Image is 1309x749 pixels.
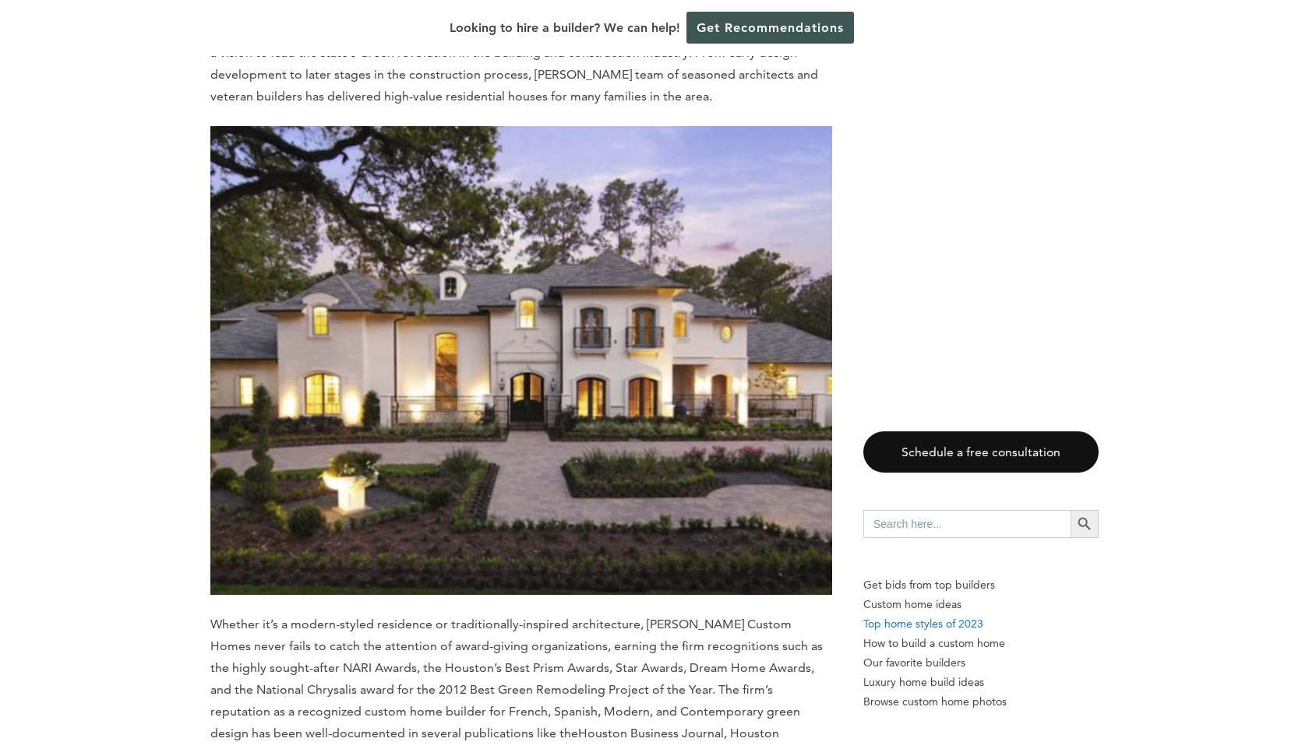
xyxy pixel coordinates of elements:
[863,575,1099,595] p: Get bids from top builders
[863,634,1099,653] a: How to build a custom home
[863,510,1071,538] input: Search here...
[863,614,1099,634] a: Top home styles of 2023
[210,23,831,104] span: The company was established by a native Houstonian, [PERSON_NAME], in [DATE], with a vision to le...
[863,673,1099,692] a: Luxury home build ideas
[863,692,1099,712] a: Browse custom home photos
[210,682,800,740] span: he firm’s reputation as a recognized custom home builder for French, Spanish, Modern, and Contemp...
[863,431,1099,473] a: Schedule a free consultation
[686,12,854,44] a: Get Recommendations
[863,653,1099,673] a: Our favorite builders
[863,595,1099,614] a: Custom home ideas
[210,617,823,697] span: Whether it’s a modern-styled residence or traditionally-inspired architecture, [PERSON_NAME] Cust...
[1076,515,1093,533] svg: Search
